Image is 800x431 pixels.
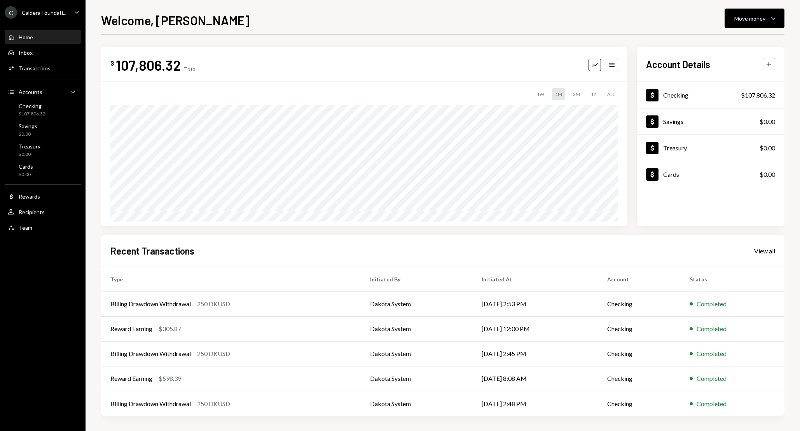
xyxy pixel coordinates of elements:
[598,341,680,366] td: Checking
[19,89,42,95] div: Accounts
[197,349,230,358] div: 250 DKUSD
[646,58,710,71] h2: Account Details
[472,366,598,391] td: [DATE] 8:08 AM
[637,135,784,161] a: Treasury$0.00
[19,171,33,178] div: $0.00
[110,324,152,333] div: Reward Earning
[19,131,37,138] div: $0.00
[754,247,775,255] div: View all
[19,65,51,72] div: Transactions
[5,189,81,203] a: Rewards
[697,324,727,333] div: Completed
[760,143,775,153] div: $0.00
[116,56,181,74] div: 107,806.32
[110,374,152,383] div: Reward Earning
[663,118,683,125] div: Savings
[19,143,40,150] div: Treasury
[5,6,17,19] div: C
[472,341,598,366] td: [DATE] 2:45 PM
[472,291,598,316] td: [DATE] 2:53 PM
[5,220,81,234] a: Team
[19,34,33,40] div: Home
[637,108,784,134] a: Savings$0.00
[734,14,765,23] div: Move money
[680,267,784,291] th: Status
[110,244,194,257] h2: Recent Transactions
[741,91,775,100] div: $107,806.32
[570,88,583,100] div: 3M
[361,391,472,416] td: Dakota System
[697,349,727,358] div: Completed
[663,91,688,99] div: Checking
[588,88,599,100] div: 1Y
[19,193,40,200] div: Rewards
[5,61,81,75] a: Transactions
[5,30,81,44] a: Home
[552,88,565,100] div: 1M
[19,103,45,109] div: Checking
[159,324,181,333] div: $305.87
[110,299,191,309] div: Billing Drawdown Withdrawal
[19,111,45,117] div: $107,806.32
[159,374,181,383] div: $598.39
[19,49,33,56] div: Inbox
[110,399,191,408] div: Billing Drawdown Withdrawal
[637,82,784,108] a: Checking$107,806.32
[19,123,37,129] div: Savings
[5,85,81,99] a: Accounts
[697,299,727,309] div: Completed
[22,9,66,16] div: Caldera Foundati...
[19,209,45,215] div: Recipients
[754,246,775,255] a: View all
[760,117,775,126] div: $0.00
[19,151,40,158] div: $0.00
[110,349,191,358] div: Billing Drawdown Withdrawal
[110,59,114,67] div: $
[361,341,472,366] td: Dakota System
[101,12,250,28] h1: Welcome, [PERSON_NAME]
[598,366,680,391] td: Checking
[637,161,784,187] a: Cards$0.00
[663,171,679,178] div: Cards
[184,66,197,72] div: Total
[19,163,33,170] div: Cards
[101,267,361,291] th: Type
[5,205,81,219] a: Recipients
[697,374,727,383] div: Completed
[197,299,230,309] div: 250 DKUSD
[760,170,775,179] div: $0.00
[5,100,81,119] a: Checking$107,806.32
[361,366,472,391] td: Dakota System
[197,399,230,408] div: 250 DKUSD
[361,267,472,291] th: Initiated By
[598,267,680,291] th: Account
[472,267,598,291] th: Initiated At
[604,88,618,100] div: ALL
[725,9,784,28] button: Move money
[598,316,680,341] td: Checking
[5,161,81,180] a: Cards$0.00
[534,88,547,100] div: 1W
[361,316,472,341] td: Dakota System
[472,316,598,341] td: [DATE] 12:00 PM
[472,391,598,416] td: [DATE] 2:48 PM
[5,120,81,139] a: Savings$0.00
[19,224,32,231] div: Team
[663,144,687,152] div: Treasury
[5,141,81,159] a: Treasury$0.00
[697,399,727,408] div: Completed
[5,45,81,59] a: Inbox
[598,291,680,316] td: Checking
[361,291,472,316] td: Dakota System
[598,391,680,416] td: Checking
